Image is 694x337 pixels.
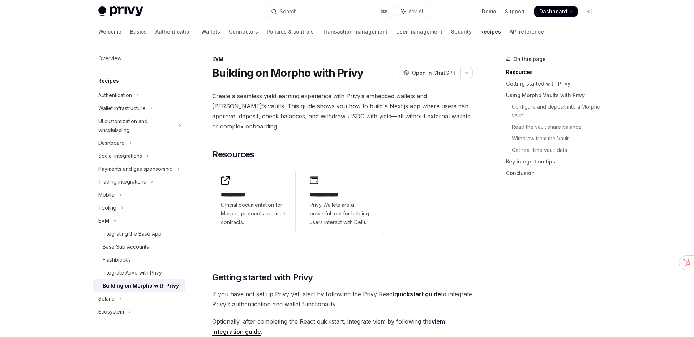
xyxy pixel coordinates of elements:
div: Overview [98,54,121,63]
a: Key integration tips [506,156,601,167]
span: Privy Wallets are a powerful tool for helping users interact with DeFi. [310,201,376,227]
a: Read the vault share balance [512,121,601,133]
span: Official documentation for Morpho protocol and smart contracts. [221,201,287,227]
a: **** **** *Official documentation for Morpho protocol and smart contracts. [212,169,295,234]
a: **** **** ***Privy Wallets are a powerful tool for helping users interact with DeFi. [301,169,384,234]
a: Recipes [480,23,501,40]
span: Ask AI [408,8,423,15]
button: Toggle dark mode [584,6,596,17]
div: Tooling [98,203,116,212]
a: Support [505,8,525,15]
a: Building on Morpho with Privy [93,279,185,292]
div: Integrate Aave with Privy [103,268,162,277]
img: light logo [98,6,143,17]
a: Integrating the Base App [93,227,185,240]
span: ⌘ K [381,9,388,14]
button: Ask AI [396,5,428,18]
a: Welcome [98,23,121,40]
div: Base Sub Accounts [103,242,149,251]
a: Security [451,23,472,40]
a: Wallets [201,23,220,40]
div: Mobile [98,191,115,199]
a: Flashblocks [93,253,185,266]
button: Search...⌘K [266,5,393,18]
div: Payments and gas sponsorship [98,165,173,173]
a: Using Morpho Vaults with Privy [506,89,601,101]
div: Solana [98,294,115,303]
div: UI customization and whitelabeling [98,117,174,134]
a: Overview [93,52,185,65]
div: Wallet infrastructure [98,104,146,113]
a: Integrate Aave with Privy [93,266,185,279]
a: Get real-time vault data [512,144,601,156]
span: Create a seamless yield-earning experience with Privy’s embedded wallets and [PERSON_NAME]’s vaul... [212,91,473,131]
a: Connectors [229,23,258,40]
a: Getting started with Privy [506,78,601,89]
div: Authentication [98,91,132,100]
div: EVM [212,56,473,63]
div: Trading integrations [98,178,146,186]
a: Policies & controls [267,23,314,40]
a: quickstart guide [394,290,441,298]
a: Authentication [155,23,193,40]
button: Open in ChatGPT [399,67,460,79]
div: Dashboard [98,139,125,147]
h5: Recipes [98,76,119,85]
span: Resources [212,149,254,160]
a: API reference [510,23,544,40]
a: Basics [130,23,147,40]
a: Base Sub Accounts [93,240,185,253]
div: Building on Morpho with Privy [103,281,179,290]
span: On this page [513,55,546,64]
h1: Building on Morpho with Privy [212,66,363,79]
div: Integrating the Base App [103,229,162,238]
a: Demo [482,8,496,15]
span: Getting started with Privy [212,272,313,283]
a: Resources [506,66,601,78]
span: Dashboard [539,8,567,15]
span: If you have not set up Privy yet, start by following the Privy React to integrate Privy’s authent... [212,289,473,309]
span: Optionally, after completing the React quickstart, integrate viem by following the . [212,316,473,337]
div: Flashblocks [103,255,131,264]
div: Search... [280,7,300,16]
div: Social integrations [98,152,142,160]
a: Conclusion [506,167,601,179]
a: Dashboard [534,6,578,17]
a: Transaction management [322,23,387,40]
div: EVM [98,216,109,225]
a: User management [396,23,442,40]
span: Open in ChatGPT [412,69,456,76]
a: Configure and deposit into a Morpho vault [512,101,601,121]
a: Withdraw from the Vault [512,133,601,144]
div: Ecosystem [98,307,124,316]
